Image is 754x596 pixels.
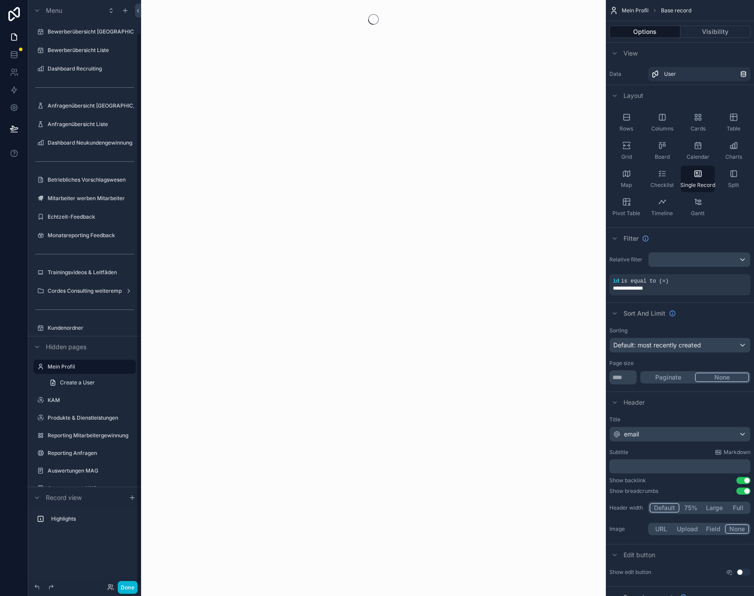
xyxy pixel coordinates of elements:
a: Anfragenübersicht [GEOGRAPHIC_DATA] [48,102,134,109]
button: Upload [673,524,702,534]
span: Split [728,182,739,189]
button: Table [717,109,750,136]
span: Gantt [691,210,705,217]
span: is equal to (=) [621,278,668,284]
button: Map [609,166,643,192]
button: Calendar [681,138,715,164]
button: Options [609,26,680,38]
label: Produkte & Dienstleistungen [48,414,134,421]
label: Subtitle [609,449,628,456]
button: Board [645,138,679,164]
button: Checklist [645,166,679,192]
label: Auswertungen MAG [48,467,134,474]
label: Mein Profil [48,363,131,370]
label: Header width [609,504,645,511]
label: Page size [609,360,634,367]
button: Split [717,166,750,192]
label: Bewerberübersicht Liste [48,47,134,54]
button: email [609,427,750,442]
a: Betriebliches Vorschlagswesen [48,176,134,183]
label: Reporting Mitarbeitergewinnung [48,432,134,439]
button: Full [727,503,749,513]
span: Markdown [724,449,750,456]
label: Echtzeit-Feedback [48,213,134,220]
span: Map [621,182,632,189]
span: Create a User [60,379,95,386]
label: Trainingsvideos & Leitfäden [48,269,134,276]
span: Base record [661,7,691,14]
span: Edit button [623,551,655,559]
label: Title [609,416,750,423]
span: Layout [623,91,643,100]
span: Columns [651,125,673,132]
button: Columns [645,109,679,136]
span: Timeline [651,210,673,217]
button: Visibility [680,26,751,38]
label: Bewerberübersicht [GEOGRAPHIC_DATA] [48,28,134,35]
span: Filter [623,234,638,243]
a: Markdown [715,449,750,456]
span: Sort And Limit [623,309,665,318]
span: Rows [620,125,633,132]
button: Timeline [645,194,679,220]
label: Reporting Anfragen [48,450,134,457]
label: Sorting [609,327,627,334]
button: Default [649,503,679,513]
span: Grid [621,153,632,160]
label: Image [609,525,645,533]
div: scrollable content [609,459,750,473]
button: Grid [609,138,643,164]
span: User [664,71,676,78]
span: Charts [725,153,742,160]
a: User [648,67,750,81]
button: Cards [681,109,715,136]
label: Dashboard Recruiting [48,65,134,72]
span: Header [623,398,645,407]
button: None [695,372,749,382]
div: Show backlink [609,477,646,484]
span: Menu [46,6,62,15]
button: 75% [679,503,702,513]
button: None [725,524,749,534]
label: Mitarbeiter werben Mitarbeiter [48,195,134,202]
button: Done [118,581,138,594]
label: Anfragenübersicht Liste [48,121,134,128]
label: Kundenordner [48,324,134,332]
span: email [624,430,639,439]
label: Dashboard Neukundengewinnung [48,139,134,146]
div: Show breadcrumbs [609,488,658,495]
div: scrollable content [28,508,141,535]
span: Table [727,125,740,132]
label: Auswertungen NKG [48,485,134,492]
button: Single Record [681,166,715,192]
button: URL [649,524,673,534]
span: id [613,278,619,284]
button: Rows [609,109,643,136]
span: Default: most recently created [613,341,701,349]
button: Field [702,524,725,534]
label: KAM [48,397,134,404]
span: Checklist [650,182,674,189]
a: Create a User [44,376,136,390]
span: Board [655,153,670,160]
label: Monatsreporting Feedback [48,232,134,239]
button: Pivot Table [609,194,643,220]
label: Relative filter [609,256,645,263]
span: Pivot Table [612,210,640,217]
label: Cordes Consulting weiterempfehlen [48,287,122,294]
span: Mein Profil [622,7,649,14]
